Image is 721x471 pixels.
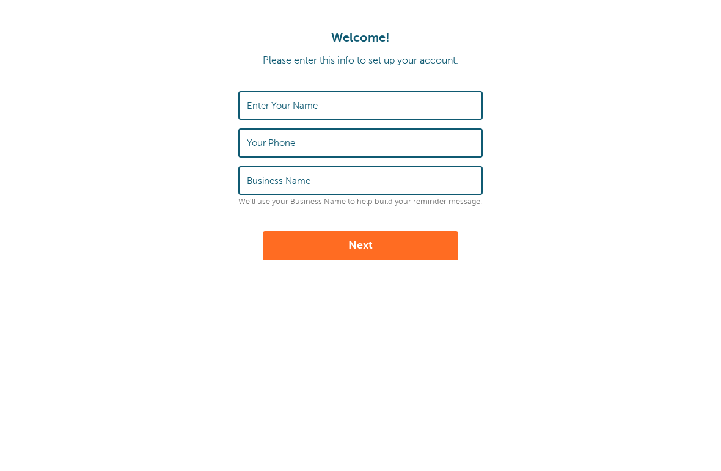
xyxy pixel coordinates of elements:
p: We'll use your Business Name to help build your reminder message. [238,197,483,206]
h1: Welcome! [12,31,709,45]
button: Next [263,231,458,260]
label: Your Phone [247,137,295,148]
p: Please enter this info to set up your account. [12,55,709,67]
label: Business Name [247,175,310,186]
label: Enter Your Name [247,100,318,111]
